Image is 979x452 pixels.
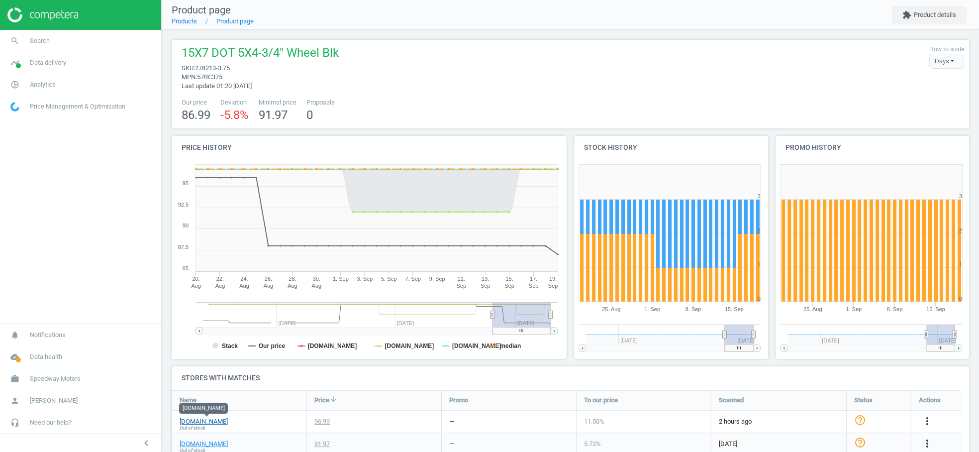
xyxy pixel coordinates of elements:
[719,440,839,449] span: [DATE]
[854,396,873,405] span: Status
[180,440,228,449] a: [DOMAIN_NAME]
[183,180,189,186] text: 95
[381,276,397,282] tspan: 5. Sep
[919,396,941,405] span: Actions
[314,417,330,426] div: 96.99
[180,417,228,426] a: [DOMAIN_NAME]
[178,244,189,250] text: 87.5
[5,75,24,94] i: pie_chart_outlined
[644,306,660,312] tspan: 1. Sep
[921,415,933,427] i: more_vert
[30,36,50,45] span: Search
[215,283,225,289] tspan: Aug
[220,98,249,107] span: Deviation
[457,276,465,282] tspan: 11.
[5,391,24,410] i: person
[195,64,230,72] span: 278213-3.75
[602,306,620,312] tspan: 25. Aug
[191,283,201,289] tspan: Aug
[385,342,434,349] tspan: [DOMAIN_NAME]
[758,227,761,233] text: 2
[216,276,224,282] tspan: 22.
[313,276,320,282] tspan: 30.
[959,193,962,199] text: 3
[548,283,558,289] tspan: Sep
[530,276,537,282] tspan: 17.
[921,415,933,428] button: more_vert
[921,438,933,451] button: more_vert
[481,283,490,289] tspan: Sep
[758,193,761,199] text: 3
[449,396,468,405] span: Promo
[959,261,962,267] text: 1
[584,418,604,425] span: 11.50 %
[854,414,866,426] i: help_outline
[758,261,761,267] text: 1
[30,374,81,383] span: Speedway Motors
[549,276,557,282] tspan: 19.
[5,413,24,432] i: headset_mic
[265,276,272,282] tspan: 26.
[529,283,539,289] tspan: Sep
[758,296,761,302] text: 0
[172,136,567,159] h4: Price history
[222,342,238,349] tspan: Stack
[357,276,373,282] tspan: 3. Sep
[182,108,210,122] span: 86.99
[306,108,313,122] span: 0
[179,403,228,414] div: [DOMAIN_NAME]
[854,437,866,449] i: help_outline
[180,396,196,405] span: Name
[30,102,125,111] span: Price Management & Optimization
[10,102,19,112] img: wGWNvw8QSZomAAAAABJRU5ErkJggg==
[5,326,24,344] i: notifications
[178,202,189,208] text: 92.5
[314,440,330,449] div: 91.97
[929,54,964,69] div: Days
[172,4,231,16] span: Product page
[719,417,839,426] span: 2 hours ago
[308,342,357,349] tspan: [DOMAIN_NAME]
[329,395,337,403] i: arrow_downward
[220,108,249,122] span: -5.8 %
[264,283,274,289] tspan: Aug
[926,306,945,312] tspan: 15. Sep
[504,283,514,289] tspan: Sep
[959,296,962,302] text: 0
[456,283,466,289] tspan: Sep
[182,73,197,81] span: mpn :
[30,58,66,67] span: Data delivery
[140,437,152,449] i: chevron_left
[776,136,970,159] h4: Promo history
[259,98,296,107] span: Minimal price
[306,98,335,107] span: Proposals
[333,276,349,282] tspan: 1. Sep
[182,82,252,90] span: Last update 01:20 [DATE]
[429,276,445,282] tspan: 9. Sep
[312,283,322,289] tspan: Aug
[959,227,962,233] text: 2
[574,136,768,159] h4: Stock history
[738,338,755,343] tspan: [DATE]
[182,64,195,72] span: sku :
[449,440,454,449] div: —
[892,6,967,24] button: extensionProduct details
[197,73,222,81] span: 57RC375
[452,342,501,349] tspan: [DOMAIN_NAME]
[449,417,454,426] div: —
[30,331,66,339] span: Notifications
[939,338,956,343] tspan: [DATE]
[5,369,24,388] i: work
[30,418,72,427] span: Need our help?
[180,425,205,432] span: Out of stock
[405,276,421,282] tspan: 7. Sep
[172,17,197,25] a: Products
[30,80,56,89] span: Analytics
[289,276,296,282] tspan: 28.
[500,342,521,349] tspan: median
[172,366,969,390] h4: Stores with matches
[259,342,286,349] tspan: Our price
[929,45,964,54] label: How to scale
[240,276,248,282] tspan: 24.
[259,108,288,122] span: 91.97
